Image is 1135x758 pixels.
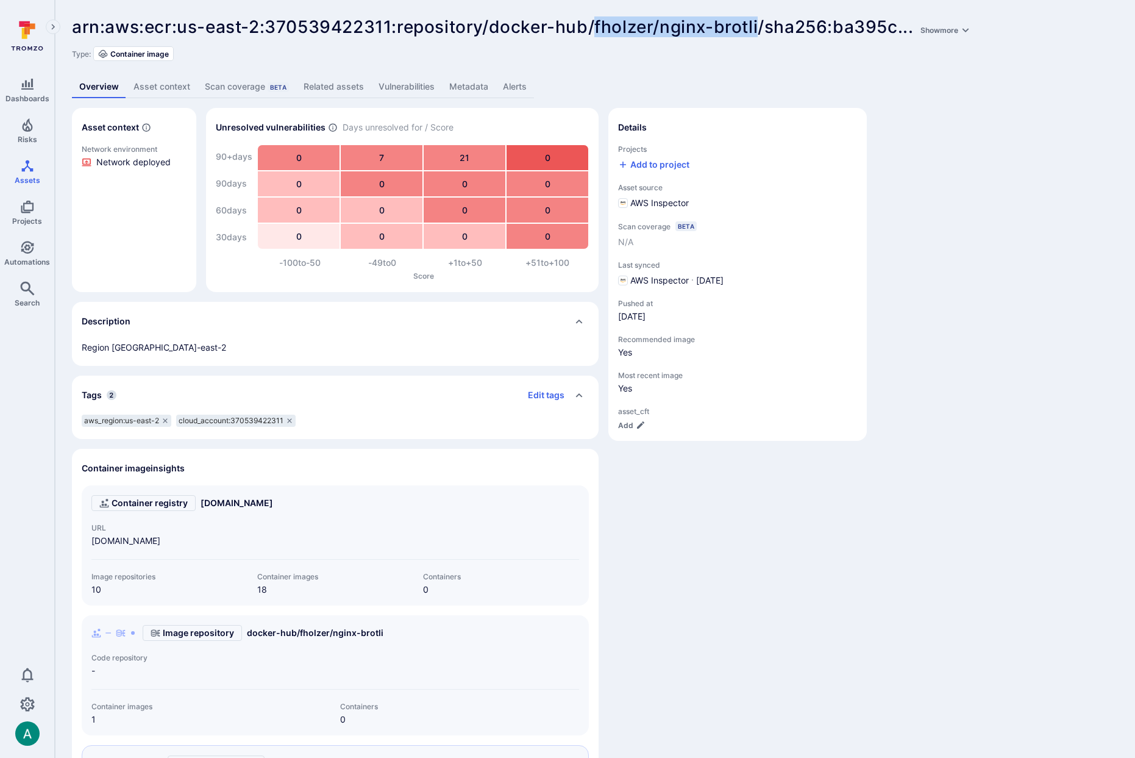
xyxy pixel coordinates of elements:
[201,497,273,509] a: [DOMAIN_NAME]
[126,76,197,98] a: Asset context
[618,299,716,308] span: Pushed at
[15,176,40,185] span: Assets
[82,415,171,427] div: aws_region:us-east-2
[82,145,187,154] p: Network environment
[82,462,185,474] h2: Container image insights
[258,257,341,269] div: -100 to -50
[618,382,857,395] span: most-recent-image
[341,257,424,269] div: -49 to 0
[341,224,422,249] div: 0
[15,721,40,746] img: ACg8ocLSa5mPYBaXNx3eFu_EmspyJX0laNWN7cXOFirfQ7srZveEpg=s96-c
[72,302,599,341] div: Collapse description
[257,572,413,581] span: Container images
[424,224,505,249] div: 0
[163,627,234,639] span: Image repository
[618,145,857,154] span: Projects
[340,702,579,711] span: Containers
[82,315,130,327] h2: Description
[91,535,330,547] span: [DOMAIN_NAME]
[112,497,188,509] span: Container registry
[216,225,252,249] div: 30 days
[107,390,116,400] span: 2
[507,224,588,249] div: 0
[328,121,338,134] span: Number of vulnerabilities in status ‘Open’ ‘Triaged’ and ‘In process’ divided by score and scanne...
[247,627,383,639] a: docker-hub/fholzer/nginx-brotli
[507,198,588,223] div: 0
[518,385,564,405] button: Edit tags
[341,171,422,196] div: 0
[618,236,633,248] span: N/A
[91,653,579,662] span: Code repository
[258,171,340,196] div: 0
[46,20,60,34] button: Expand navigation menu
[82,121,139,134] h2: Asset context
[371,76,442,98] a: Vulnerabilities
[258,271,589,281] p: Score
[216,145,252,169] div: 90+ days
[618,371,857,380] span: Most recent image
[91,665,579,677] span: -
[630,274,689,287] span: AWS Inspector
[91,572,247,581] span: Image repositories
[496,76,534,98] a: Alerts
[618,346,857,359] span: recommended-image
[72,376,599,415] div: Collapse tags
[84,416,159,426] span: aws_region:us-east-2
[618,335,857,344] span: Recommended image
[18,135,37,144] span: Risks
[341,198,422,223] div: 0
[423,572,579,581] span: Containers
[618,121,647,134] h2: Details
[618,222,671,231] span: Scan coverage
[918,16,973,37] a: Showmore
[91,523,330,532] span: URL
[898,16,973,37] span: ...
[4,257,50,266] span: Automations
[424,257,507,269] div: +1 to +50
[343,121,454,134] span: Days unresolved for / Score
[618,260,857,270] span: Last synced
[91,702,330,711] span: Container images
[423,584,429,595] a: 0
[618,421,646,430] button: Add
[296,76,371,98] a: Related assets
[618,407,857,416] span: asset_cft
[257,584,267,595] a: 18
[82,156,187,168] li: Network deployed
[205,80,289,93] div: Scan coverage
[691,274,694,287] p: ·
[268,82,289,92] div: Beta
[424,145,505,170] div: 21
[49,22,57,32] i: Expand navigation menu
[507,171,588,196] div: 0
[618,159,689,171] button: Add to project
[179,416,283,426] span: cloud_account:370539422311
[72,49,91,59] span: Type:
[918,26,973,35] button: Showmore
[72,16,898,37] span: arn:aws:ecr:us-east-2:370539422311:repository/docker-hub/fholzer/nginx-brotli/sha256:ba395c
[15,298,40,307] span: Search
[258,198,340,223] div: 0
[91,584,101,595] a: 10
[618,310,716,323] span: pushed-at
[91,714,96,724] a: 1
[340,714,346,724] a: 0
[696,274,724,287] span: [DATE]
[424,171,505,196] div: 0
[5,94,49,103] span: Dashboards
[258,224,340,249] div: 0
[72,76,1118,98] div: Asset tabs
[15,721,40,746] div: Arjan Dehar
[618,197,689,209] div: AWS Inspector
[141,123,151,132] svg: Automatically discovered context associated with the asset
[424,198,505,223] div: 0
[216,171,252,196] div: 90 days
[176,415,296,427] div: cloud_account:370539422311
[341,145,422,170] div: 7
[216,121,326,134] h2: Unresolved vulnerabilities
[82,389,102,401] h2: Tags
[507,257,589,269] div: +51 to +100
[442,76,496,98] a: Metadata
[258,145,340,170] div: 0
